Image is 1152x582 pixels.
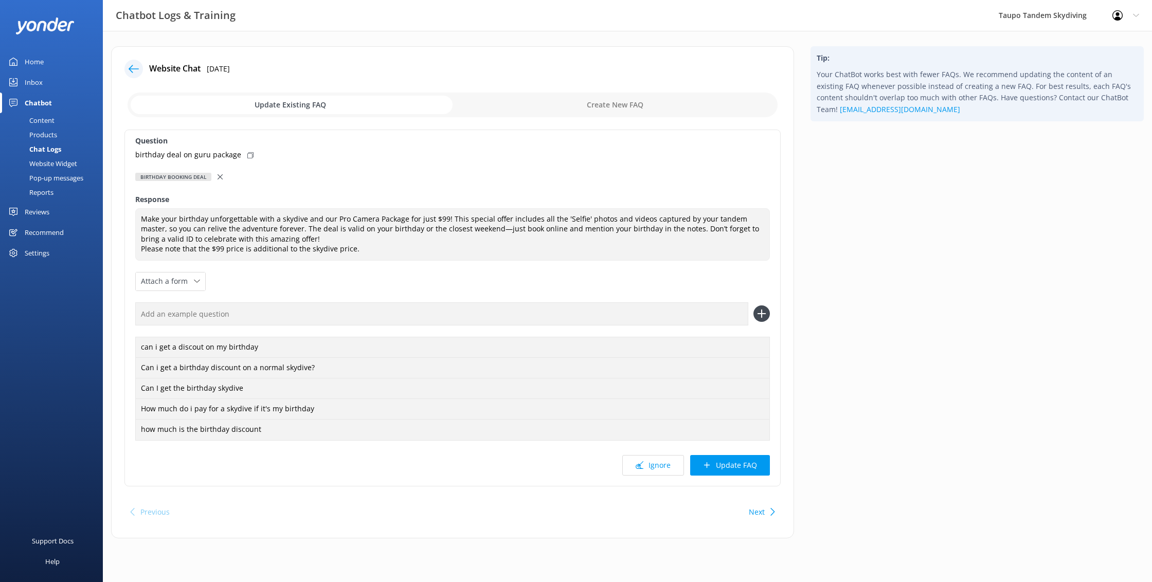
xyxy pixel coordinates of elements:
textarea: Make your birthday unforgettable with a skydive and our Pro Camera Package for just $99! This spe... [135,208,770,261]
div: Reports [6,185,53,199]
div: can i get a discout on my birthday [135,337,770,358]
p: [DATE] [207,63,230,75]
button: Ignore [622,455,684,476]
button: Update FAQ [690,455,770,476]
div: Chat Logs [6,142,61,156]
div: Inbox [25,72,43,93]
h4: Tip: [817,52,1138,64]
div: How much do i pay for a skydive if it's my birthday [135,398,770,420]
div: Birthday booking deal [135,173,211,181]
h3: Chatbot Logs & Training [116,7,236,24]
button: Next [749,502,765,522]
div: Reviews [25,202,49,222]
a: Products [6,128,103,142]
div: Content [6,113,55,128]
div: Support Docs [32,531,74,551]
a: Chat Logs [6,142,103,156]
a: Pop-up messages [6,171,103,185]
div: Home [25,51,44,72]
p: birthday deal on guru package [135,149,241,160]
label: Response [135,194,770,205]
a: [EMAIL_ADDRESS][DOMAIN_NAME] [840,104,960,114]
div: Recommend [25,222,64,243]
div: Can I get the birthday skydive [135,378,770,399]
div: Settings [25,243,49,263]
h4: Website Chat [149,62,201,76]
a: Website Widget [6,156,103,171]
a: Content [6,113,103,128]
label: Question [135,135,770,147]
div: Can i get a birthday discount on a normal skydive? [135,357,770,379]
div: Products [6,128,57,142]
div: Pop-up messages [6,171,83,185]
a: Reports [6,185,103,199]
div: Website Widget [6,156,77,171]
img: yonder-white-logo.png [15,17,75,34]
div: Help [45,551,60,572]
div: Chatbot [25,93,52,113]
div: how much is the birthday discount [135,419,770,441]
p: Your ChatBot works best with fewer FAQs. We recommend updating the content of an existing FAQ whe... [817,69,1138,115]
span: Attach a form [141,276,194,287]
input: Add an example question [135,302,748,325]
